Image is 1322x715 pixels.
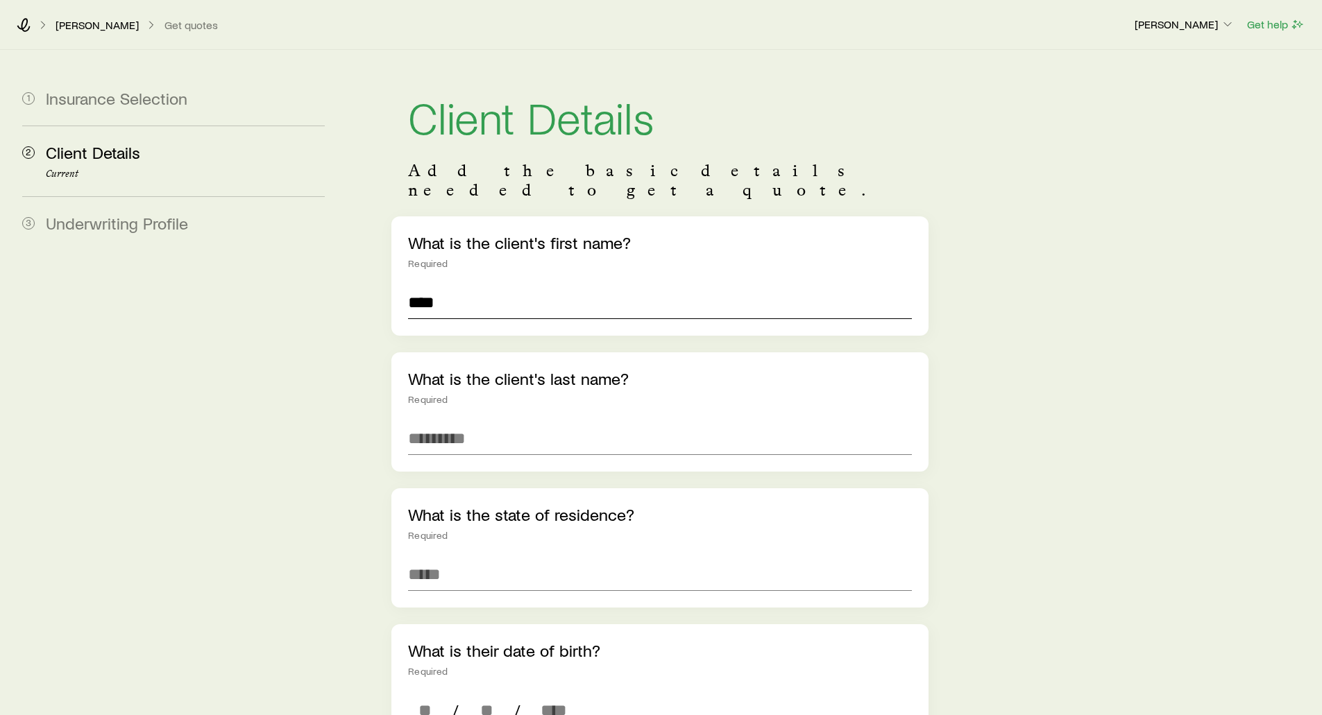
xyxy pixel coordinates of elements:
div: Required [408,530,911,541]
span: Client Details [46,142,140,162]
p: What is the client's first name? [408,233,911,252]
div: Required [408,666,911,677]
h1: Client Details [408,94,911,139]
p: What is the state of residence? [408,505,911,524]
p: What is their date of birth? [408,641,911,660]
button: Get help [1246,17,1305,33]
span: Insurance Selection [46,88,187,108]
span: Underwriting Profile [46,213,188,233]
div: Required [408,394,911,405]
span: 1 [22,92,35,105]
span: 3 [22,217,35,230]
button: Get quotes [164,19,219,32]
p: Add the basic details needed to get a quote. [408,161,911,200]
p: Current [46,169,325,180]
span: 2 [22,146,35,159]
div: Required [408,258,911,269]
button: [PERSON_NAME] [1134,17,1235,33]
p: [PERSON_NAME] [1135,17,1235,31]
p: [PERSON_NAME] [56,18,139,32]
p: What is the client's last name? [408,369,911,388]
